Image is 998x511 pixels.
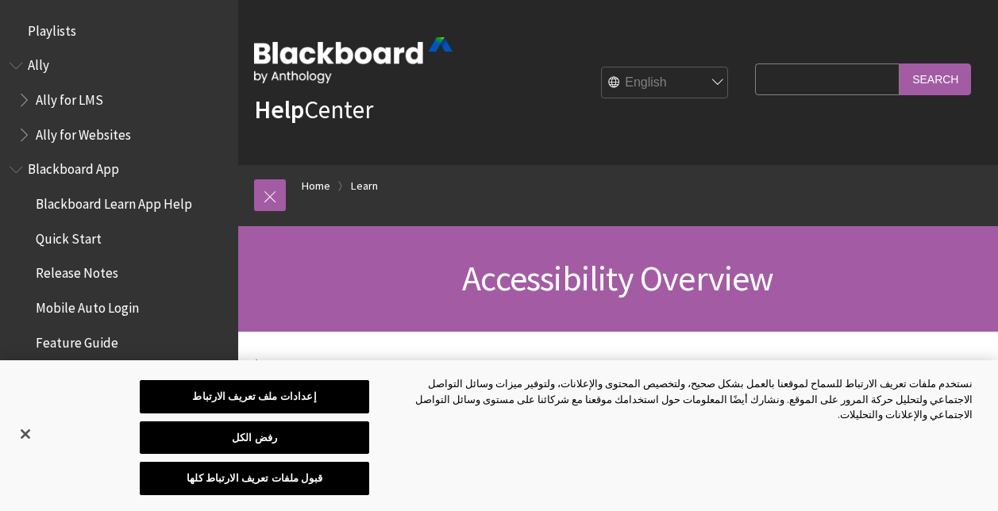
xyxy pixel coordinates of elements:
[140,380,369,413] button: إعدادات ملف تعريف الارتباط
[140,462,369,495] button: قبول ملفات تعريف الارتباط كلها
[254,94,373,125] a: HelpCenter
[36,86,103,108] span: Ally for LMS
[140,421,369,455] button: رفض الكل
[462,256,773,300] span: Accessibility Overview
[254,37,453,83] img: Blackboard by Anthology
[28,156,119,178] span: Blackboard App
[351,176,378,196] a: Learn
[254,94,304,125] strong: Help
[10,52,229,148] nav: Book outline for Anthology Ally Help
[36,260,118,282] span: Release Notes
[399,376,973,423] div: نستخدم ملفات تعريف الارتباط للسماح لموقعنا بالعمل بشكل صحيح، ولتخصيص المحتوى والإعلانات، ولتوفير ...
[28,17,76,39] span: Playlists
[36,294,139,316] span: Mobile Auto Login
[28,52,49,74] span: Ally
[900,63,971,94] input: Search
[36,225,102,247] span: Quick Start
[8,417,43,451] button: إغلاق
[302,176,330,196] a: Home
[602,67,729,99] select: Site Language Selector
[36,190,192,212] span: Blackboard Learn App Help
[36,121,131,143] span: Ally for Websites
[10,17,229,44] nav: Book outline for Playlists
[36,329,118,351] span: Feature Guide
